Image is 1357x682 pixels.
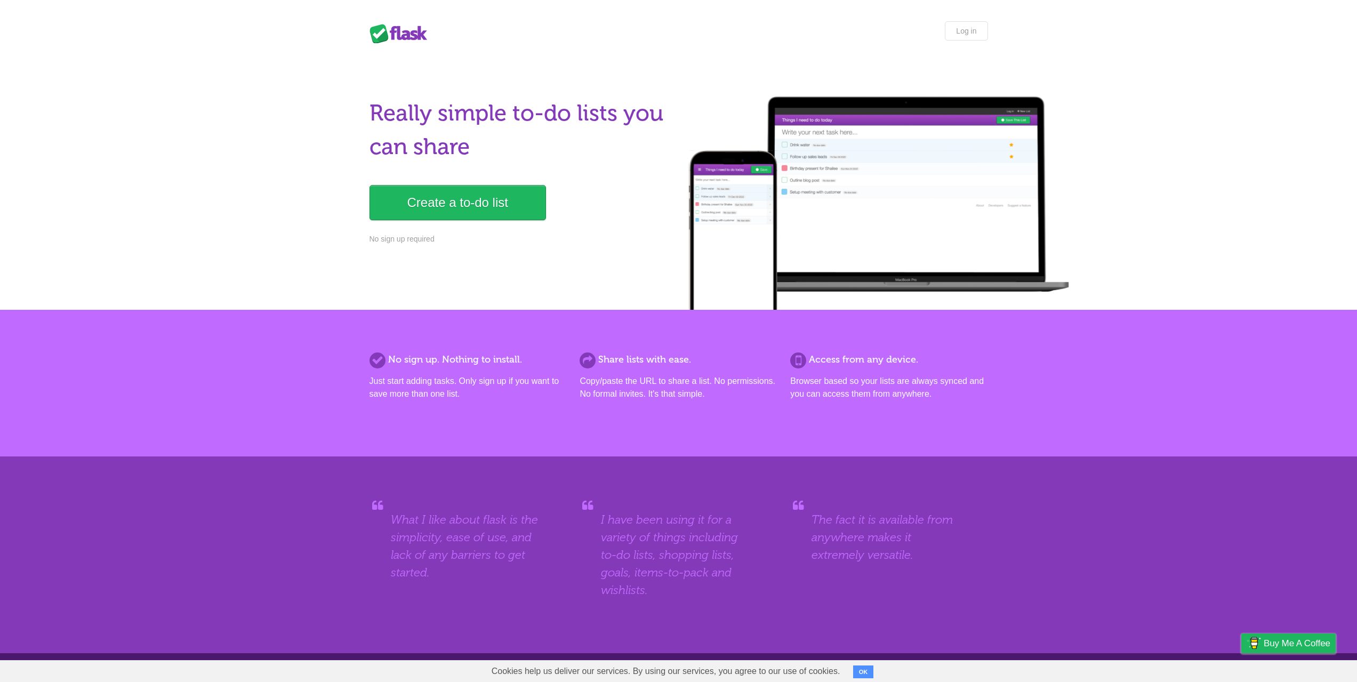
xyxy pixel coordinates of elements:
[790,352,987,367] h2: Access from any device.
[370,24,433,43] div: Flask Lists
[391,511,545,581] blockquote: What I like about flask is the simplicity, ease of use, and lack of any barriers to get started.
[580,375,777,400] p: Copy/paste the URL to share a list. No permissions. No formal invites. It's that simple.
[370,97,672,164] h1: Really simple to-do lists you can share
[853,665,874,678] button: OK
[370,352,567,367] h2: No sign up. Nothing to install.
[945,21,987,41] a: Log in
[370,234,672,245] p: No sign up required
[601,511,756,599] blockquote: I have been using it for a variety of things including to-do lists, shopping lists, goals, items-...
[790,375,987,400] p: Browser based so your lists are always synced and you can access them from anywhere.
[1241,633,1336,653] a: Buy me a coffee
[1264,634,1330,653] span: Buy me a coffee
[1247,634,1261,652] img: Buy me a coffee
[481,661,851,682] span: Cookies help us deliver our services. By using our services, you agree to our use of cookies.
[370,375,567,400] p: Just start adding tasks. Only sign up if you want to save more than one list.
[580,352,777,367] h2: Share lists with ease.
[370,185,546,220] a: Create a to-do list
[812,511,966,564] blockquote: The fact it is available from anywhere makes it extremely versatile.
